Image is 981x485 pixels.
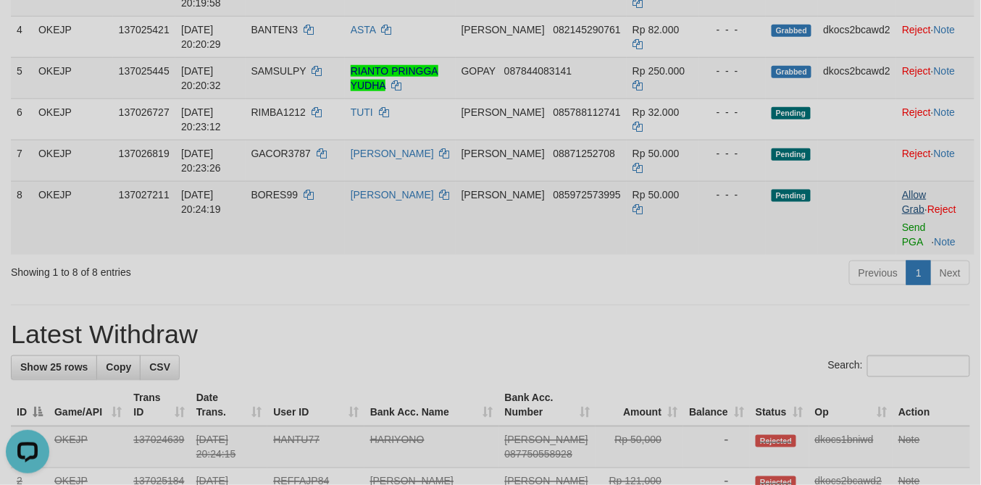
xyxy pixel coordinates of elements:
th: Trans ID: activate to sort column ascending [128,385,190,426]
span: Rp 50.000 [633,148,680,159]
a: TUTI [351,106,373,118]
span: [DATE] 20:23:12 [181,106,221,132]
td: [DATE] 20:24:15 [191,426,268,468]
div: Showing 1 to 8 of 8 entries [11,259,398,279]
td: dkocs2bcawd2 [818,57,897,98]
th: ID: activate to sort column descending [11,385,49,426]
span: [DATE] 20:20:29 [181,24,221,50]
a: Next [930,261,970,285]
div: - - - [705,187,760,202]
span: Copy 085788112741 to clipboard [554,106,621,118]
th: Game/API: activate to sort column ascending [49,385,128,426]
span: [PERSON_NAME] [462,148,545,159]
span: Show 25 rows [20,362,88,374]
span: BORES99 [251,189,299,201]
td: HANTU77 [267,426,364,468]
a: ASTA [351,24,376,35]
span: CSV [149,362,170,374]
span: Copy 085972573995 to clipboard [554,189,621,201]
span: Copy 087844083141 to clipboard [504,65,572,77]
span: Rp 50.000 [633,189,680,201]
a: Send PGA [902,222,926,248]
span: Grabbed [772,25,812,37]
span: [PERSON_NAME] [462,189,545,201]
th: Op: activate to sort column ascending [809,385,893,426]
a: 1 [906,261,931,285]
span: 137026727 [119,106,170,118]
a: [PERSON_NAME] [351,148,434,159]
td: 7 [11,140,33,181]
a: Copy [96,355,141,380]
td: · [896,98,974,140]
span: GOPAY [462,65,496,77]
span: 137026819 [119,148,170,159]
span: Copy 082145290761 to clipboard [554,24,621,35]
th: User ID: activate to sort column ascending [267,385,364,426]
span: 137025421 [119,24,170,35]
div: - - - [705,146,760,161]
label: Search: [828,355,970,377]
td: 137024639 [128,426,190,468]
th: Action [893,385,970,426]
span: · [902,189,927,215]
a: HARIYONO [370,434,425,446]
th: Bank Acc. Number: activate to sort column ascending [499,385,596,426]
span: 137027211 [119,189,170,201]
span: Copy [106,362,131,374]
span: Copy 08871252708 to clipboard [554,148,616,159]
span: 137025445 [119,65,170,77]
span: [DATE] 20:20:32 [181,65,221,91]
a: [PERSON_NAME] [351,189,434,201]
a: Reject [902,106,931,118]
td: · [896,140,974,181]
span: [PERSON_NAME] [462,24,545,35]
h1: Latest Withdraw [11,320,970,349]
span: [DATE] 20:23:26 [181,148,221,174]
th: Date Trans.: activate to sort column ascending [191,385,268,426]
span: GACOR3787 [251,148,311,159]
a: Note [934,65,956,77]
td: OKEJP [33,140,113,181]
td: OKEJP [33,57,113,98]
th: Balance: activate to sort column ascending [683,385,750,426]
div: - - - [705,22,760,37]
span: Grabbed [772,66,812,78]
td: OKEJP [33,98,113,140]
th: Status: activate to sort column ascending [750,385,809,426]
td: 5 [11,57,33,98]
td: OKEJP [49,426,128,468]
span: Rp 250.000 [633,65,685,77]
span: BANTEN3 [251,24,299,35]
td: · [896,16,974,57]
div: - - - [705,105,760,119]
span: Copy 087750558928 to clipboard [505,449,572,460]
a: Previous [849,261,907,285]
a: Note [934,24,956,35]
a: Reject [902,65,931,77]
a: Note [934,106,956,118]
span: Pending [772,190,811,202]
span: RIMBA1212 [251,106,306,118]
a: Reject [902,148,931,159]
td: Rp 50,000 [596,426,683,468]
a: RIANTO PRINGGA YUDHA [351,65,438,91]
a: Note [898,434,920,446]
input: Search: [867,355,970,377]
td: dkocs1bniwd [809,426,893,468]
a: Note [934,148,956,159]
span: Rp 82.000 [633,24,680,35]
td: OKEJP [33,181,113,255]
span: Pending [772,148,811,161]
span: [PERSON_NAME] [505,434,588,446]
span: [PERSON_NAME] [462,106,545,118]
a: Show 25 rows [11,355,97,380]
td: - [683,426,750,468]
td: 4 [11,16,33,57]
span: [DATE] 20:24:19 [181,189,221,215]
button: Open LiveChat chat widget [6,6,49,49]
td: dkocs2bcawd2 [818,16,897,57]
td: · [896,181,974,255]
td: · [896,57,974,98]
div: - - - [705,64,760,78]
td: 8 [11,181,33,255]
